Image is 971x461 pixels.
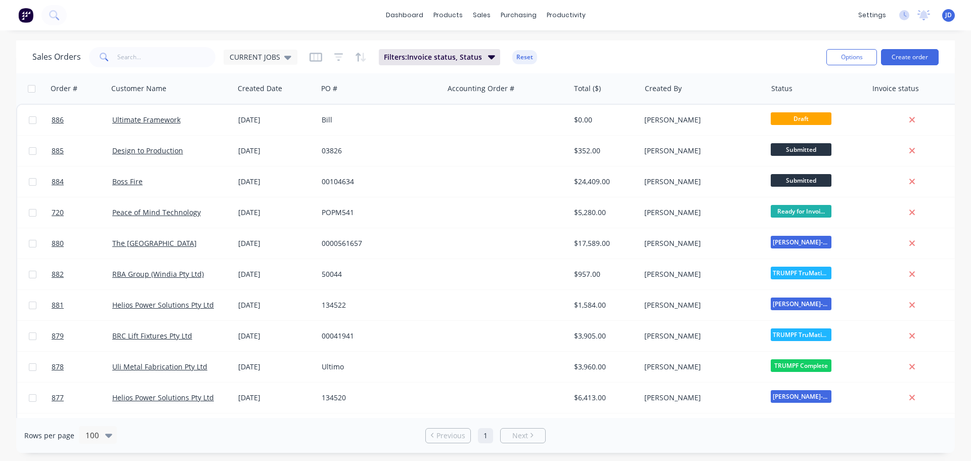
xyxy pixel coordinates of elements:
span: 720 [52,207,64,218]
div: productivity [542,8,591,23]
div: Customer Name [111,83,166,94]
div: $1,584.00 [574,300,633,310]
div: 03826 [322,146,434,156]
div: Created Date [238,83,282,94]
span: 879 [52,331,64,341]
span: Submitted [771,174,831,187]
div: POPM541 [322,207,434,218]
a: dashboard [381,8,428,23]
a: Helios Power Solutions Pty Ltd [112,300,214,310]
div: Order # [51,83,77,94]
span: 878 [52,362,64,372]
div: 134520 [322,393,434,403]
a: Previous page [426,431,470,441]
div: $17,589.00 [574,238,633,248]
span: 877 [52,393,64,403]
div: [DATE] [238,393,314,403]
a: 886 [52,105,112,135]
span: Filters: Invoice status, Status [384,52,482,62]
div: [DATE] [238,177,314,187]
span: JD [945,11,952,20]
a: Next page [501,431,545,441]
span: Ready for Invoi... [771,205,831,218]
span: TRUMPF TruMatic... [771,267,831,279]
span: 882 [52,269,64,279]
a: 878 [52,352,112,382]
div: [PERSON_NAME] [644,300,757,310]
a: 884 [52,166,112,197]
button: Filters:Invoice status, Status [379,49,500,65]
div: [PERSON_NAME] [644,269,757,279]
div: PO # [321,83,337,94]
input: Search... [117,47,216,67]
div: [DATE] [238,207,314,218]
div: $6,413.00 [574,393,633,403]
a: 720 [52,197,112,228]
div: [PERSON_NAME] [644,146,757,156]
div: sales [468,8,496,23]
div: settings [853,8,891,23]
a: Peace of Mind Technology [112,207,201,217]
div: $352.00 [574,146,633,156]
div: 134522 [322,300,434,310]
div: Created By [645,83,682,94]
div: [DATE] [238,300,314,310]
div: [DATE] [238,269,314,279]
div: [PERSON_NAME] [644,362,757,372]
div: [PERSON_NAME] [644,393,757,403]
span: 880 [52,238,64,248]
div: products [428,8,468,23]
span: TRUMPF Complete [771,359,831,372]
div: $24,409.00 [574,177,633,187]
a: BRC Lift Fixtures Pty Ltd [112,331,192,341]
a: 885 [52,136,112,166]
div: $3,960.00 [574,362,633,372]
div: $5,280.00 [574,207,633,218]
span: [PERSON_NAME]-Power C5 [771,390,831,403]
a: 879 [52,321,112,351]
ul: Pagination [421,428,550,443]
span: Submitted [771,143,831,156]
a: Uli Metal Fabrication Pty Ltd [112,362,207,371]
span: 884 [52,177,64,187]
div: Ultimo [322,362,434,372]
div: $957.00 [574,269,633,279]
span: 886 [52,115,64,125]
span: 881 [52,300,64,310]
a: 875 [52,413,112,444]
a: Helios Power Solutions Pty Ltd [112,393,214,402]
button: Create order [881,49,939,65]
div: [PERSON_NAME] [644,331,757,341]
span: CURRENT JOBS [230,52,280,62]
span: TRUMPF TruMatic... [771,328,831,341]
div: 00041941 [322,331,434,341]
div: Accounting Order # [448,83,514,94]
div: 0000561657 [322,238,434,248]
div: $3,905.00 [574,331,633,341]
span: [PERSON_NAME]-Power C5 [771,236,831,248]
div: [PERSON_NAME] [644,238,757,248]
a: The [GEOGRAPHIC_DATA] [112,238,197,248]
a: Design to Production [112,146,183,155]
div: Invoice status [872,83,919,94]
a: 877 [52,383,112,413]
div: 00104634 [322,177,434,187]
span: [PERSON_NAME]-Power C5 [771,298,831,310]
div: [DATE] [238,331,314,341]
span: Next [512,431,528,441]
div: Bill [322,115,434,125]
div: [DATE] [238,115,314,125]
div: [DATE] [238,146,314,156]
span: 885 [52,146,64,156]
div: 50044 [322,269,434,279]
button: Reset [512,50,537,64]
button: Options [826,49,877,65]
div: Total ($) [574,83,601,94]
span: Draft [771,112,831,125]
div: [DATE] [238,362,314,372]
a: RBA Group (Windia Pty Ltd) [112,269,204,279]
a: Ultimate Framework [112,115,181,124]
a: 882 [52,259,112,289]
span: Rows per page [24,431,74,441]
img: Factory [18,8,33,23]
